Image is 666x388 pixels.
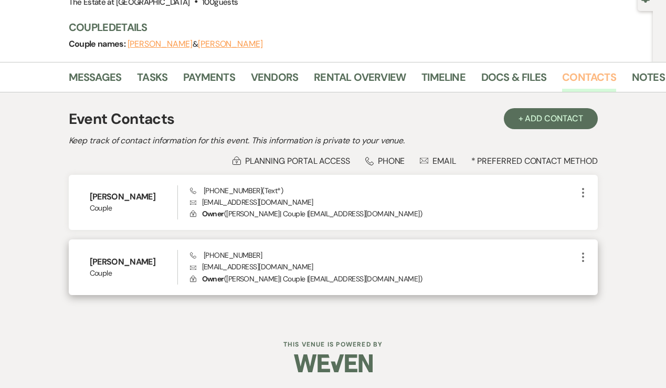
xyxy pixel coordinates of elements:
a: Contacts [562,69,616,92]
h6: [PERSON_NAME] [90,256,177,268]
div: Phone [365,155,405,166]
a: Vendors [251,69,298,92]
div: Email [420,155,456,166]
span: Couple [90,203,177,214]
span: [PHONE_NUMBER] (Text*) [190,186,283,195]
h1: Event Contacts [69,108,175,130]
span: [PHONE_NUMBER] [190,250,262,260]
p: ( [PERSON_NAME] | Couple | [EMAIL_ADDRESS][DOMAIN_NAME] ) [190,208,577,219]
img: Weven Logo [294,345,373,382]
button: [PERSON_NAME] [128,40,193,48]
a: Docs & Files [481,69,546,92]
h3: Couple Details [69,20,642,35]
div: * Preferred Contact Method [69,155,598,166]
p: [EMAIL_ADDRESS][DOMAIN_NAME] [190,196,577,208]
span: Couple [90,268,177,279]
h6: [PERSON_NAME] [90,191,177,203]
a: Notes [632,69,665,92]
span: Owner [202,209,224,218]
a: Timeline [421,69,466,92]
div: Planning Portal Access [232,155,350,166]
a: Tasks [137,69,167,92]
span: Owner [202,274,224,284]
a: Payments [183,69,235,92]
a: Messages [69,69,122,92]
a: Rental Overview [314,69,406,92]
p: ( [PERSON_NAME] | Couple | [EMAIL_ADDRESS][DOMAIN_NAME] ) [190,273,577,285]
button: [PERSON_NAME] [198,40,263,48]
button: + Add Contact [504,108,598,129]
span: Couple names: [69,38,128,49]
h2: Keep track of contact information for this event. This information is private to your venue. [69,134,598,147]
p: [EMAIL_ADDRESS][DOMAIN_NAME] [190,261,577,272]
span: & [128,39,263,49]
